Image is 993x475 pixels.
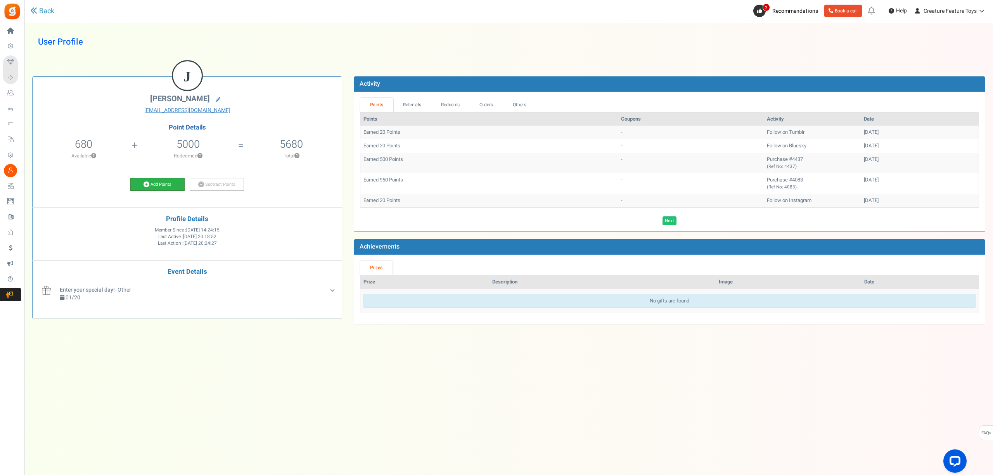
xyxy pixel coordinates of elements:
[360,173,618,194] td: Earned 950 Points
[716,275,861,289] th: Image
[764,194,861,207] td: Follow on Instagram
[864,129,976,136] div: [DATE]
[363,294,976,308] div: No gifts are found
[764,153,861,173] td: Purchase #4437
[767,163,797,170] small: (Ref No: 4437)
[245,152,338,159] p: Total
[431,98,470,112] a: Redeems
[861,112,979,126] th: Date
[176,138,200,150] h5: 5000
[3,3,21,20] img: Gratisfaction
[764,112,861,126] th: Activity
[861,275,979,289] th: Date
[618,173,764,194] td: -
[824,5,862,17] a: Book a call
[158,233,216,240] span: Last Active :
[75,136,92,152] span: 680
[183,233,216,240] span: [DATE] 20:18:52
[66,294,80,302] span: 01/20
[618,112,764,126] th: Coupons
[864,197,976,204] div: [DATE]
[360,139,618,153] td: Earned 20 Points
[38,107,336,114] a: [EMAIL_ADDRESS][DOMAIN_NAME]
[158,240,217,247] span: Last Action :
[60,286,115,294] b: Enter your special day!
[470,98,503,112] a: Orders
[864,156,976,163] div: [DATE]
[130,178,185,191] a: Add Points
[360,261,393,275] a: Prizes
[360,242,400,251] b: Achievements
[360,275,489,289] th: Prize
[360,194,618,207] td: Earned 20 Points
[183,240,217,247] span: [DATE] 20:24:27
[618,153,764,173] td: -
[197,154,202,159] button: ?
[618,194,764,207] td: -
[139,152,237,159] p: Redeemed
[753,5,821,17] a: 2 Recommendations
[772,7,818,15] span: Recommendations
[503,98,536,112] a: Others
[489,275,716,289] th: Description
[360,126,618,139] td: Earned 20 Points
[618,139,764,153] td: -
[38,31,979,53] h1: User Profile
[393,98,431,112] a: Referrals
[763,3,770,11] span: 2
[894,7,907,15] span: Help
[91,154,96,159] button: ?
[360,98,393,112] a: Points
[864,142,976,150] div: [DATE]
[767,184,797,190] small: (Ref No: 4083)
[764,139,861,153] td: Follow on Bluesky
[38,216,336,223] h4: Profile Details
[886,5,910,17] a: Help
[764,126,861,139] td: Follow on Tumblr
[33,124,342,131] h4: Point Details
[924,7,977,15] span: Creature Feature Toys
[186,227,220,233] span: [DATE] 14:24:15
[173,61,202,92] figcaption: J
[360,79,380,88] b: Activity
[60,286,131,294] span: - Other
[663,216,676,226] a: Next
[294,154,299,159] button: ?
[36,152,131,159] p: Available
[150,93,210,104] span: [PERSON_NAME]
[981,426,991,440] span: FAQs
[360,153,618,173] td: Earned 500 Points
[155,227,220,233] span: Member Since :
[764,173,861,194] td: Purchase #4083
[864,176,976,184] div: [DATE]
[190,178,244,191] a: Subtract Points
[38,268,336,276] h4: Event Details
[280,138,303,150] h5: 5680
[360,112,618,126] th: Points
[618,126,764,139] td: -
